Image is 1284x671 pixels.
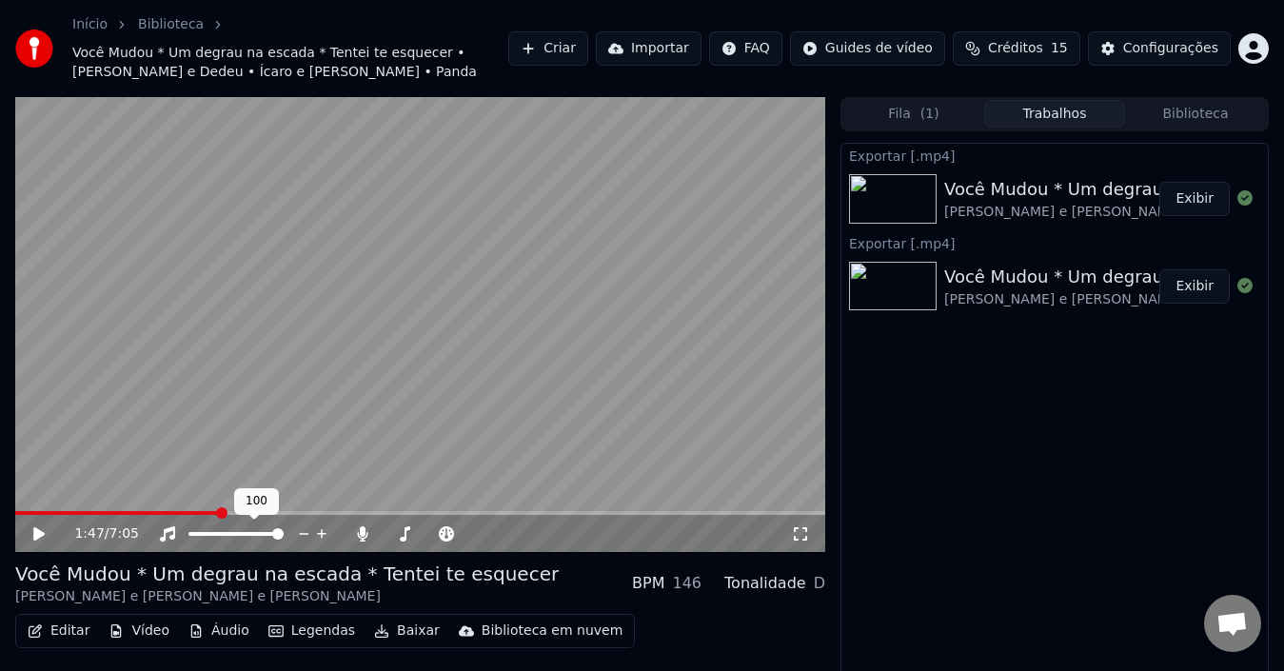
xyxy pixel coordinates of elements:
a: Início [72,15,108,34]
div: [PERSON_NAME] e [PERSON_NAME] e [PERSON_NAME] [15,587,559,606]
a: Biblioteca [138,15,204,34]
div: Você Mudou * Um degrau na escada * Tentei te esquecer [15,561,559,587]
button: Créditos15 [953,31,1080,66]
div: Configurações [1123,39,1218,58]
button: FAQ [709,31,782,66]
span: 15 [1051,39,1068,58]
div: 146 [672,572,701,595]
button: Biblioteca [1125,100,1266,128]
div: Exportar [.mp4] [841,231,1268,254]
span: Créditos [988,39,1043,58]
div: / [74,524,120,543]
div: BPM [632,572,664,595]
button: Guides de vídeo [790,31,945,66]
button: Importar [596,31,701,66]
button: Exibir [1159,182,1230,216]
button: Baixar [366,618,447,644]
a: Bate-papo aberto [1204,595,1261,652]
button: Vídeo [101,618,177,644]
div: Tonalidade [724,572,806,595]
button: Exibir [1159,269,1230,304]
div: 100 [234,488,279,515]
button: Áudio [181,618,257,644]
button: Criar [508,31,588,66]
span: 1:47 [74,524,104,543]
div: Biblioteca em nuvem [482,622,623,641]
img: youka [15,30,53,68]
button: Trabalhos [984,100,1125,128]
span: 7:05 [109,524,139,543]
button: Fila [843,100,984,128]
button: Editar [20,618,97,644]
div: Exportar [.mp4] [841,144,1268,167]
span: Você Mudou * Um degrau na escada * Tentei te esquecer • [PERSON_NAME] e Dedeu • Ícaro e [PERSON_N... [72,44,508,82]
button: Configurações [1088,31,1231,66]
button: Legendas [261,618,363,644]
div: D [814,572,825,595]
span: ( 1 ) [920,105,939,124]
nav: breadcrumb [72,15,508,82]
